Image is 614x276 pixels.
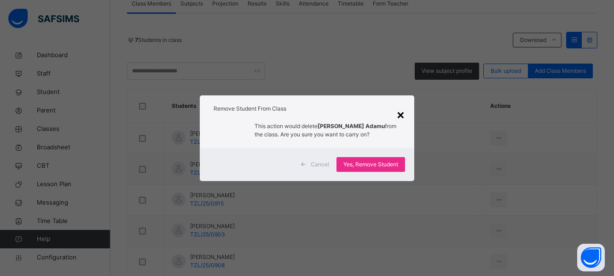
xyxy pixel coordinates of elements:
strong: [PERSON_NAME] Adamu [318,123,385,129]
button: Open asap [577,244,605,271]
span: Cancel [311,160,329,169]
h1: Remove Student From Class [214,105,401,113]
p: This action would delete from the class. Are you sure you want to carry on? [255,122,401,139]
span: Yes, Remove Student [343,160,398,169]
div: × [396,105,405,124]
